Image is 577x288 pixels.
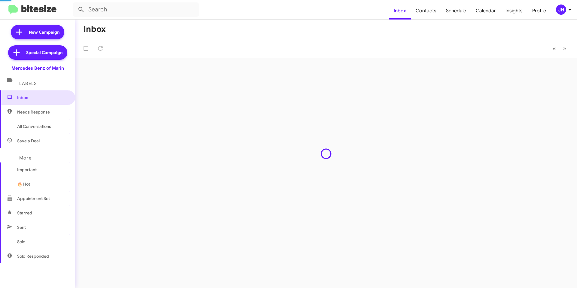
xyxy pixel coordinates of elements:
[84,24,106,34] h1: Inbox
[73,2,199,17] input: Search
[17,196,50,202] span: Appointment Set
[553,45,556,52] span: «
[17,123,51,129] span: All Conversations
[389,2,411,20] a: Inbox
[17,109,68,115] span: Needs Response
[527,2,551,20] a: Profile
[11,25,64,39] a: New Campaign
[471,2,501,20] a: Calendar
[17,181,30,187] span: 🔥 Hot
[17,224,26,230] span: Sent
[19,155,32,161] span: More
[551,5,570,15] button: JH
[17,239,26,245] span: Sold
[11,65,64,71] div: Mercedes Benz of Marin
[549,42,570,55] nav: Page navigation example
[559,42,570,55] button: Next
[26,50,63,56] span: Special Campaign
[17,95,68,101] span: Inbox
[501,2,527,20] a: Insights
[17,167,68,173] span: Important
[17,253,49,259] span: Sold Responded
[556,5,566,15] div: JH
[411,2,441,20] a: Contacts
[8,45,67,60] a: Special Campaign
[17,138,40,144] span: Save a Deal
[29,29,60,35] span: New Campaign
[549,42,560,55] button: Previous
[441,2,471,20] a: Schedule
[19,81,37,86] span: Labels
[17,210,32,216] span: Starred
[563,45,566,52] span: »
